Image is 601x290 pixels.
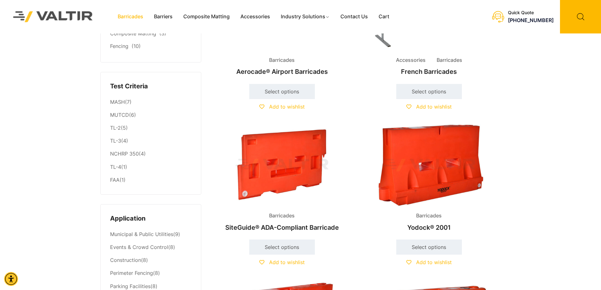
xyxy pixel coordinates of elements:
[112,12,149,21] a: Barricades
[110,148,191,161] li: (4)
[110,112,129,118] a: MUTCD
[373,12,395,21] a: Cart
[432,56,467,65] span: Barricades
[110,125,121,131] a: TL-2
[110,270,153,276] a: Perimeter Fencing
[269,104,305,110] span: Add to wishlist
[361,221,497,234] h2: Yodock® 2001
[110,214,191,223] h4: Application
[411,211,446,221] span: Barricades
[416,104,452,110] span: Add to wishlist
[110,267,191,280] li: (8)
[406,104,452,110] a: Add to wishlist
[416,259,452,265] span: Add to wishlist
[110,30,156,37] a: Composite Matting
[110,151,139,157] a: NCHRP 350
[508,17,554,23] a: call (888) 496-3625
[259,104,305,110] a: Add to wishlist
[110,174,191,185] li: (1)
[5,3,101,30] img: Valtir Rentals
[406,259,452,265] a: Add to wishlist
[264,56,299,65] span: Barricades
[275,12,335,21] a: Industry Solutions
[132,43,141,49] span: (10)
[110,164,121,170] a: TL-4
[110,109,191,122] li: (6)
[4,272,18,286] div: Accessibility Menu
[249,240,315,255] a: Select options for “SiteGuide® ADA-Compliant Barricade”
[391,56,430,65] span: Accessories
[149,12,178,21] a: Barriers
[110,283,150,289] a: Parking Facilities
[110,161,191,174] li: (1)
[214,65,350,79] h2: Aerocade® Airport Barricades
[214,221,350,234] h2: SiteGuide® ADA-Compliant Barricade
[110,241,191,254] li: (8)
[110,122,191,135] li: (5)
[110,228,191,241] li: (9)
[178,12,235,21] a: Composite Matting
[235,12,275,21] a: Accessories
[110,177,120,183] a: FAA
[159,30,166,37] span: (3)
[508,10,554,15] div: Quick Quote
[264,211,299,221] span: Barricades
[110,244,168,250] a: Events & Crowd Control
[361,65,497,79] h2: French Barricades
[110,43,128,49] a: Fencing
[110,231,173,237] a: Municipal & Public Utilities
[361,124,497,234] a: BarricadesYodock® 2001
[269,259,305,265] span: Add to wishlist
[110,257,141,263] a: Construction
[396,84,462,99] a: Select options for “French Barricades”
[259,259,305,265] a: Add to wishlist
[110,254,191,267] li: (8)
[396,240,462,255] a: Select options for “Yodock® 2001”
[249,84,315,99] a: Select options for “Aerocade® Airport Barricades”
[335,12,373,21] a: Contact Us
[110,96,191,109] li: (7)
[110,138,121,144] a: TL-3
[110,135,191,148] li: (4)
[110,82,191,91] h4: Test Criteria
[214,124,350,234] a: BarricadesSiteGuide® ADA-Compliant Barricade
[110,99,125,105] a: MASH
